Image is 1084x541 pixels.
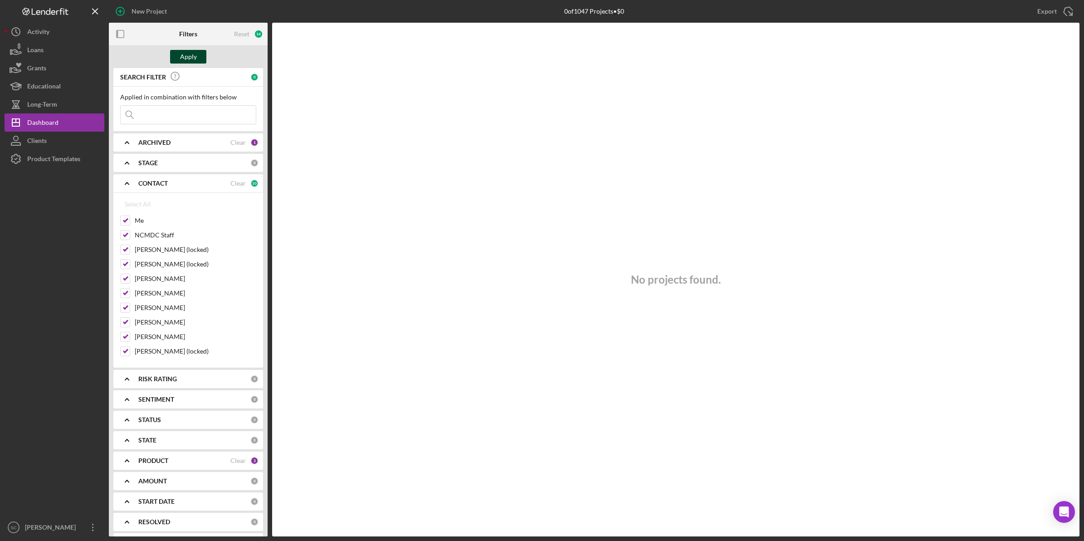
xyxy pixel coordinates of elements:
[138,375,177,383] b: RISK RATING
[250,457,259,465] div: 3
[5,150,104,168] button: Product Templates
[5,132,104,150] button: Clients
[250,73,259,81] div: 0
[230,180,246,187] div: Clear
[250,159,259,167] div: 0
[250,518,259,526] div: 0
[1037,2,1057,20] div: Export
[138,139,171,146] b: ARCHIVED
[230,457,246,464] div: Clear
[135,231,256,240] label: NCMDC Staff
[250,138,259,147] div: 1
[564,8,624,15] div: 0 of 1047 Projects • $0
[135,260,256,269] label: [PERSON_NAME] (locked)
[1053,501,1075,523] div: Open Intercom Messenger
[5,95,104,113] button: Long-Term
[180,50,197,64] div: Apply
[138,180,168,187] b: CONTACT
[5,518,104,536] button: SC[PERSON_NAME]
[5,59,104,77] button: Grants
[250,375,259,383] div: 0
[27,95,57,116] div: Long-Term
[5,23,104,41] button: Activity
[135,347,256,356] label: [PERSON_NAME] (locked)
[23,518,82,539] div: [PERSON_NAME]
[250,416,259,424] div: 0
[631,273,721,286] h3: No projects found.
[27,132,47,152] div: Clients
[132,2,167,20] div: New Project
[138,437,156,444] b: STATE
[27,77,61,98] div: Educational
[170,50,206,64] button: Apply
[230,139,246,146] div: Clear
[138,457,168,464] b: PRODUCT
[120,195,156,213] button: Select All
[27,113,59,134] div: Dashboard
[1028,2,1079,20] button: Export
[27,41,44,61] div: Loans
[250,436,259,444] div: 0
[135,289,256,298] label: [PERSON_NAME]
[120,93,256,101] div: Applied in combination with filters below
[138,498,175,505] b: START DATE
[27,59,46,79] div: Grants
[5,113,104,132] button: Dashboard
[120,74,166,81] b: SEARCH FILTER
[250,497,259,506] div: 0
[125,195,151,213] div: Select All
[27,150,80,170] div: Product Templates
[135,303,256,312] label: [PERSON_NAME]
[138,416,161,423] b: STATUS
[250,477,259,485] div: 0
[138,396,174,403] b: SENTIMENT
[135,216,256,225] label: Me
[138,159,158,167] b: STAGE
[135,318,256,327] label: [PERSON_NAME]
[138,518,170,526] b: RESOLVED
[250,179,259,187] div: 10
[135,274,256,283] label: [PERSON_NAME]
[10,525,16,530] text: SC
[135,332,256,341] label: [PERSON_NAME]
[234,30,249,38] div: Reset
[27,23,49,43] div: Activity
[109,2,176,20] button: New Project
[5,77,104,95] button: Educational
[250,395,259,403] div: 0
[5,41,104,59] button: Loans
[138,477,167,485] b: AMOUNT
[254,30,263,39] div: 14
[179,30,197,38] b: Filters
[135,245,256,254] label: [PERSON_NAME] (locked)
